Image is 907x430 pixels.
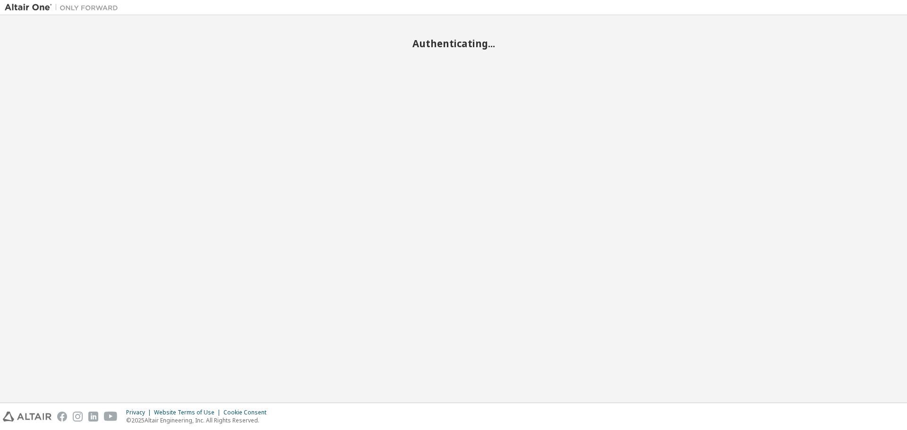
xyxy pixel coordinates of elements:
p: © 2025 Altair Engineering, Inc. All Rights Reserved. [126,416,272,424]
div: Website Terms of Use [154,409,223,416]
h2: Authenticating... [5,37,902,50]
img: Altair One [5,3,123,12]
img: youtube.svg [104,412,118,422]
img: linkedin.svg [88,412,98,422]
img: facebook.svg [57,412,67,422]
div: Cookie Consent [223,409,272,416]
img: altair_logo.svg [3,412,51,422]
img: instagram.svg [73,412,83,422]
div: Privacy [126,409,154,416]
